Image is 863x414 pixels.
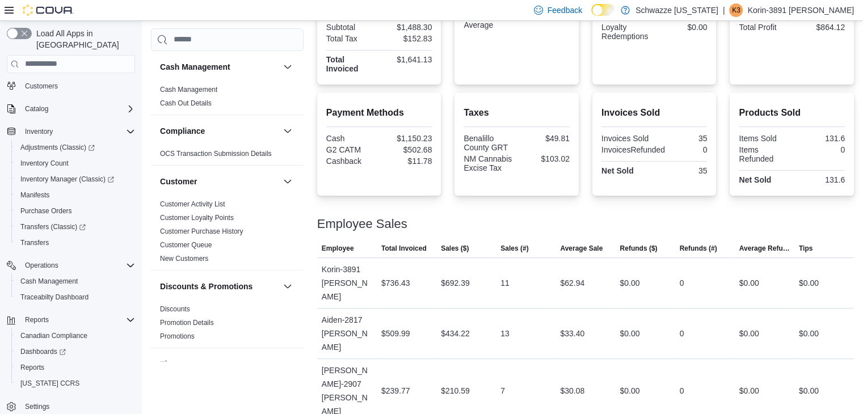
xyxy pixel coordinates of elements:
[441,327,470,340] div: $434.22
[11,289,140,305] button: Traceabilty Dashboard
[794,23,845,32] div: $864.12
[680,244,717,253] span: Refunds (#)
[381,23,432,32] div: $1,488.30
[11,140,140,155] a: Adjustments (Classic)
[739,327,759,340] div: $0.00
[160,176,197,187] h3: Customer
[160,99,212,107] a: Cash Out Details
[560,384,584,398] div: $30.08
[2,101,140,117] button: Catalog
[326,106,432,120] h2: Payment Methods
[160,227,243,235] a: Customer Purchase History
[620,244,657,253] span: Refunds ($)
[160,213,234,222] span: Customer Loyalty Points
[381,276,410,290] div: $736.43
[160,332,195,341] span: Promotions
[441,276,470,290] div: $692.39
[326,23,377,32] div: Subtotal
[680,276,684,290] div: 0
[160,358,279,370] button: Finance
[160,86,217,94] a: Cash Management
[739,384,759,398] div: $0.00
[794,175,845,184] div: 131.6
[326,145,377,154] div: G2 CATM
[739,134,789,143] div: Items Sold
[381,145,432,154] div: $502.68
[16,377,84,390] a: [US_STATE] CCRS
[25,127,53,136] span: Inventory
[20,222,86,231] span: Transfers (Classic)
[16,172,135,186] span: Inventory Manager (Classic)
[20,191,49,200] span: Manifests
[381,157,432,166] div: $11.78
[601,166,634,175] strong: Net Sold
[500,276,510,290] div: 11
[326,55,359,73] strong: Total Invoiced
[16,361,49,374] a: Reports
[16,329,92,343] a: Canadian Compliance
[20,125,57,138] button: Inventory
[739,276,759,290] div: $0.00
[381,384,410,398] div: $239.77
[464,134,514,152] div: Benalillo County GRT
[500,327,510,340] div: 13
[670,145,707,154] div: 0
[20,102,53,116] button: Catalog
[16,204,77,218] a: Purchase Orders
[601,145,665,154] div: InvoicesRefunded
[16,290,93,304] a: Traceabilty Dashboard
[160,254,208,263] span: New Customers
[20,313,53,327] button: Reports
[281,60,294,74] button: Cash Management
[20,277,78,286] span: Cash Management
[656,23,707,32] div: $0.00
[11,219,140,235] a: Transfers (Classic)
[739,175,771,184] strong: Net Sold
[601,23,652,41] div: Loyalty Redemptions
[500,384,505,398] div: 7
[11,235,140,251] button: Transfers
[739,244,790,253] span: Average Refund
[281,124,294,138] button: Compliance
[281,175,294,188] button: Customer
[20,259,135,272] span: Operations
[635,3,718,17] p: Schwazze [US_STATE]
[16,157,73,170] a: Inventory Count
[20,79,62,93] a: Customers
[20,143,95,152] span: Adjustments (Classic)
[160,200,225,209] span: Customer Activity List
[2,78,140,94] button: Customers
[729,3,743,17] div: Korin-3891 Hobday
[16,345,135,358] span: Dashboards
[381,34,432,43] div: $152.83
[11,344,140,360] a: Dashboards
[601,106,708,120] h2: Invoices Sold
[16,290,135,304] span: Traceabilty Dashboard
[794,134,845,143] div: 131.6
[799,276,819,290] div: $0.00
[317,217,407,231] h3: Employee Sales
[500,244,528,253] span: Sales (#)
[16,377,135,390] span: Washington CCRS
[464,106,570,120] h2: Taxes
[548,5,582,16] span: Feedback
[160,358,190,370] h3: Finance
[601,134,652,143] div: Invoices Sold
[20,175,114,184] span: Inventory Manager (Classic)
[326,157,377,166] div: Cashback
[160,227,243,236] span: Customer Purchase History
[25,402,49,411] span: Settings
[20,363,44,372] span: Reports
[20,313,135,327] span: Reports
[11,273,140,289] button: Cash Management
[160,125,279,137] button: Compliance
[680,384,684,398] div: 0
[11,360,140,375] button: Reports
[16,236,53,250] a: Transfers
[16,345,70,358] a: Dashboards
[16,236,135,250] span: Transfers
[151,83,304,115] div: Cash Management
[381,134,432,143] div: $1,150.23
[160,281,252,292] h3: Discounts & Promotions
[20,293,89,302] span: Traceabilty Dashboard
